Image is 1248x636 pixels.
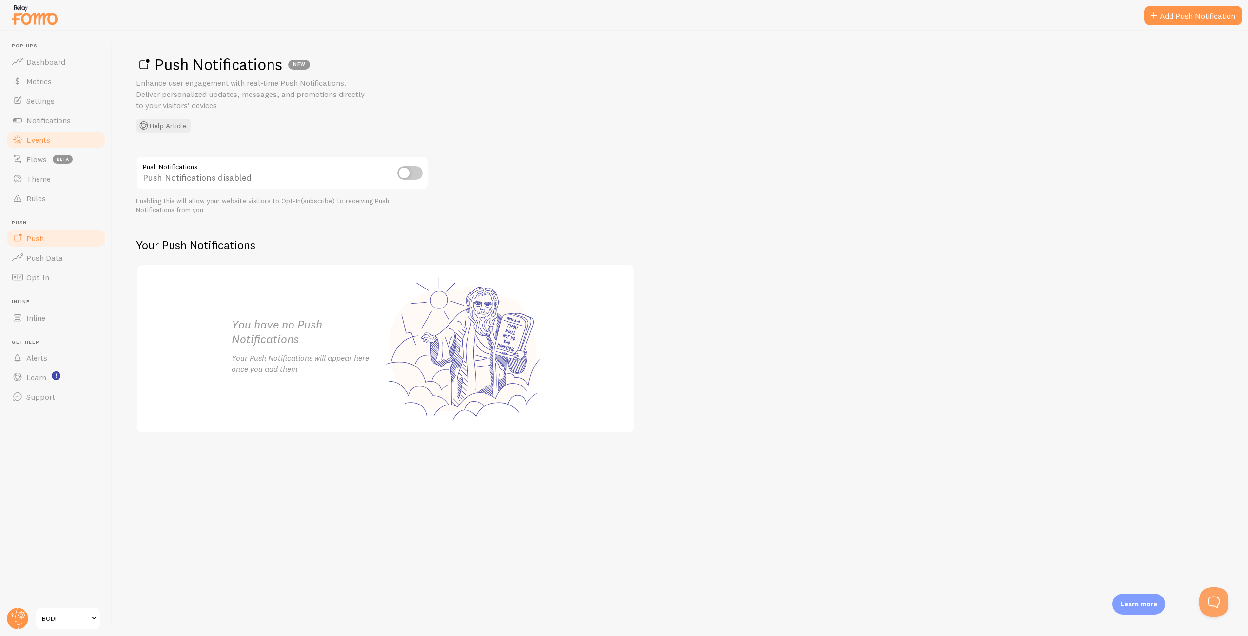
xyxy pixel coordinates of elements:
[136,156,429,192] div: Push Notifications disabled
[26,96,55,106] span: Settings
[6,367,106,387] a: Learn
[232,352,386,375] p: Your Push Notifications will appear here once you add them
[232,317,386,347] h2: You have no Push Notifications
[1120,599,1157,609] p: Learn more
[6,268,106,287] a: Opt-In
[26,174,51,184] span: Theme
[136,237,635,252] h2: Your Push Notifications
[26,372,46,382] span: Learn
[26,135,50,145] span: Events
[26,253,63,263] span: Push Data
[1199,587,1228,617] iframe: Help Scout Beacon - Open
[26,116,71,125] span: Notifications
[10,2,59,27] img: fomo-relay-logo-orange.svg
[136,119,191,133] button: Help Article
[12,339,106,346] span: Get Help
[12,220,106,226] span: Push
[6,387,106,406] a: Support
[6,72,106,91] a: Metrics
[6,111,106,130] a: Notifications
[6,130,106,150] a: Events
[1112,594,1165,615] div: Learn more
[288,60,310,70] div: NEW
[6,91,106,111] a: Settings
[6,229,106,248] a: Push
[6,52,106,72] a: Dashboard
[136,197,429,214] div: Enabling this will allow your website visitors to Opt-In(subscribe) to receiving Push Notificatio...
[26,313,45,323] span: Inline
[26,272,49,282] span: Opt-In
[6,248,106,268] a: Push Data
[12,43,106,49] span: Pop-ups
[136,77,370,111] p: Enhance user engagement with real-time Push Notifications. Deliver personalized updates, messages...
[26,353,47,363] span: Alerts
[26,154,47,164] span: Flows
[26,392,55,402] span: Support
[136,55,1225,75] h1: Push Notifications
[6,150,106,169] a: Flows beta
[6,169,106,189] a: Theme
[12,299,106,305] span: Inline
[6,348,106,367] a: Alerts
[53,155,73,164] span: beta
[26,193,46,203] span: Rules
[42,613,88,624] span: BODI
[52,371,60,380] svg: <p>Watch New Feature Tutorials!</p>
[6,308,106,328] a: Inline
[35,607,101,630] a: BODI
[6,189,106,208] a: Rules
[26,233,44,243] span: Push
[26,77,52,86] span: Metrics
[26,57,65,67] span: Dashboard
